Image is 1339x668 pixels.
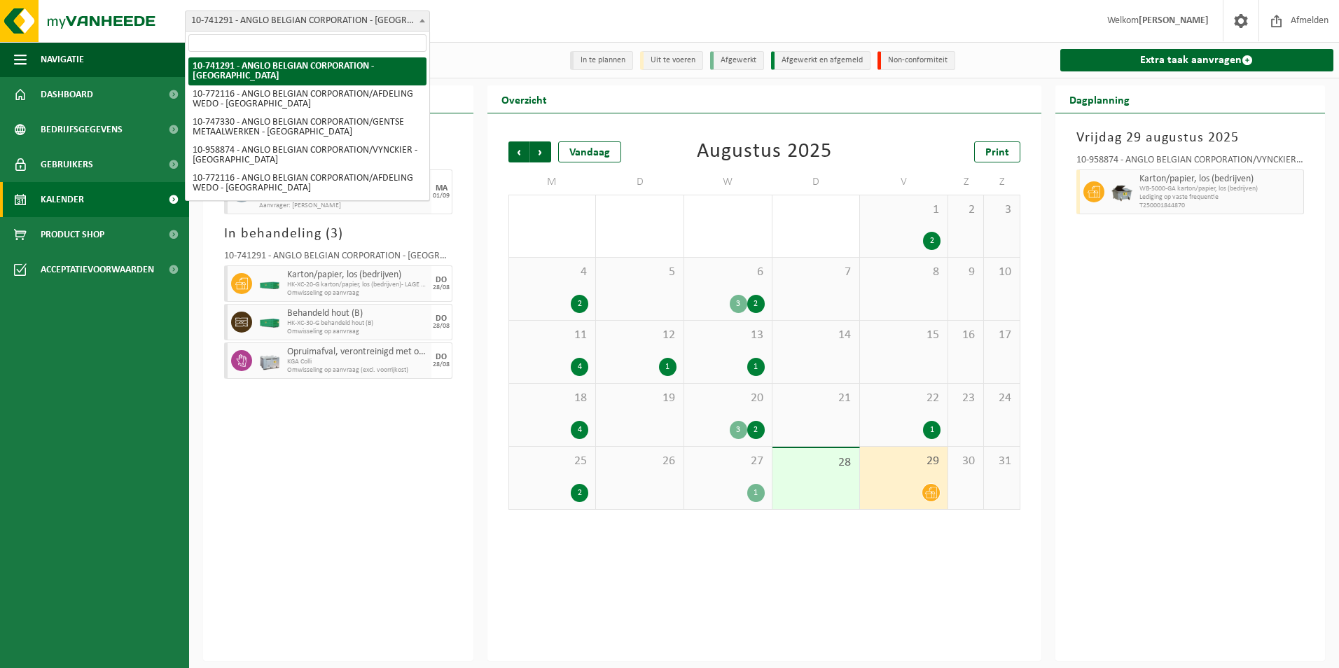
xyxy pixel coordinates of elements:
span: 11 [516,328,589,343]
img: WB-5000-GAL-GY-01 [1111,181,1132,202]
li: In te plannen [570,51,633,70]
div: 28/08 [433,284,450,291]
span: 13 [691,328,765,343]
span: Omwisseling op aanvraag (excl. voorrijkost) [287,366,428,375]
div: 10-741291 - ANGLO BELGIAN CORPORATION - [GEOGRAPHIC_DATA] [224,251,452,265]
td: M [508,169,597,195]
span: HK-XC-20-G karton/papier, los (bedrijven)- LAGE C20 [287,281,428,289]
span: 21 [779,391,853,406]
span: T250001844870 [1139,202,1300,210]
strong: [PERSON_NAME] [1139,15,1209,26]
li: 10-772116 - ANGLO BELGIAN CORPORATION/AFDELING WEDO - [GEOGRAPHIC_DATA] [188,169,426,197]
div: DO [436,276,447,284]
div: 4 [571,358,588,376]
span: 20 [691,391,765,406]
span: 15 [867,328,941,343]
div: 2 [747,295,765,313]
span: 30 [955,454,976,469]
span: Gebruikers [41,147,93,182]
li: Non-conformiteit [877,51,955,70]
h3: Vrijdag 29 augustus 2025 [1076,127,1305,148]
div: 2 [571,484,588,502]
span: 17 [991,328,1012,343]
td: Z [984,169,1020,195]
h2: Overzicht [487,85,561,113]
span: 25 [516,454,589,469]
div: 10-958874 - ANGLO BELGIAN CORPORATION/VYNCKIER - [GEOGRAPHIC_DATA] [1076,155,1305,169]
div: DO [436,353,447,361]
img: HK-XC-30-GN-00 [259,317,280,328]
li: 10-747330 - ANGLO BELGIAN CORPORATION/GENTSE METAALWERKEN - [GEOGRAPHIC_DATA] [188,113,426,141]
span: 7 [779,265,853,280]
div: 28/08 [433,361,450,368]
span: HK-XC-30-G behandeld hout (B) [287,319,428,328]
span: WB-5000-GA karton/papier, los (bedrijven) [1139,185,1300,193]
li: Afgewerkt en afgemeld [771,51,870,70]
td: D [596,169,684,195]
span: Print [985,147,1009,158]
span: 12 [603,328,677,343]
span: Navigatie [41,42,84,77]
span: Dashboard [41,77,93,112]
div: Augustus 2025 [697,141,832,162]
a: Print [974,141,1020,162]
li: 10-772116 - ANGLO BELGIAN CORPORATION/AFDELING WEDO - [GEOGRAPHIC_DATA] [188,85,426,113]
div: 1 [747,358,765,376]
span: 3 [991,202,1012,218]
div: Vandaag [558,141,621,162]
li: 10-741291 - ANGLO BELGIAN CORPORATION - [GEOGRAPHIC_DATA] [188,57,426,85]
span: 6 [691,265,765,280]
div: 1 [747,484,765,502]
span: Behandeld hout (B) [287,308,428,319]
span: 18 [516,391,589,406]
span: Karton/papier, los (bedrijven) [1139,174,1300,185]
span: Omwisseling op aanvraag [287,328,428,336]
div: 2 [747,421,765,439]
span: 3 [331,227,338,241]
span: 1 [867,202,941,218]
div: 1 [659,358,677,376]
div: 1 [923,421,941,439]
span: 9 [955,265,976,280]
h3: In behandeling ( ) [224,223,452,244]
div: 3 [730,295,747,313]
span: Kalender [41,182,84,217]
span: Opruimafval, verontreinigd met olie [287,347,428,358]
div: 01/09 [433,193,450,200]
img: PB-LB-0680-HPE-GY-11 [259,350,280,371]
div: 3 [730,421,747,439]
h2: Dagplanning [1055,85,1144,113]
span: Acceptatievoorwaarden [41,252,154,287]
div: DO [436,314,447,323]
div: 2 [923,232,941,250]
span: Lediging op vaste frequentie [1139,193,1300,202]
div: 28/08 [433,323,450,330]
div: MA [436,184,448,193]
span: 19 [603,391,677,406]
span: 10-741291 - ANGLO BELGIAN CORPORATION - GENT [186,11,429,31]
span: 28 [779,455,853,471]
span: Aanvrager: [PERSON_NAME] [259,202,428,210]
span: 8 [867,265,941,280]
span: Volgende [530,141,551,162]
span: 24 [991,391,1012,406]
span: 31 [991,454,1012,469]
span: 10 [991,265,1012,280]
span: KGA Colli [287,358,428,366]
span: Product Shop [41,217,104,252]
a: Extra taak aanvragen [1060,49,1334,71]
td: W [684,169,772,195]
li: 10-958874 - ANGLO BELGIAN CORPORATION/VYNCKIER - [GEOGRAPHIC_DATA] [188,141,426,169]
div: 4 [571,421,588,439]
img: HK-XC-20-GN-00 [259,279,280,289]
li: Uit te voeren [640,51,703,70]
span: 26 [603,454,677,469]
span: 10-741291 - ANGLO BELGIAN CORPORATION - GENT [185,11,430,32]
span: Bedrijfsgegevens [41,112,123,147]
span: 5 [603,265,677,280]
span: 23 [955,391,976,406]
td: V [860,169,948,195]
span: 14 [779,328,853,343]
span: Vorige [508,141,529,162]
span: 16 [955,328,976,343]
